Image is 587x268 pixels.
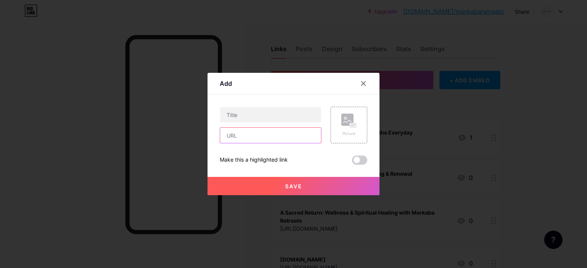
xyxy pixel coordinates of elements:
[285,183,302,189] span: Save
[220,79,232,88] div: Add
[341,131,357,136] div: Picture
[208,177,379,195] button: Save
[220,156,288,165] div: Make this a highlighted link
[220,128,321,143] input: URL
[220,107,321,122] input: Title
